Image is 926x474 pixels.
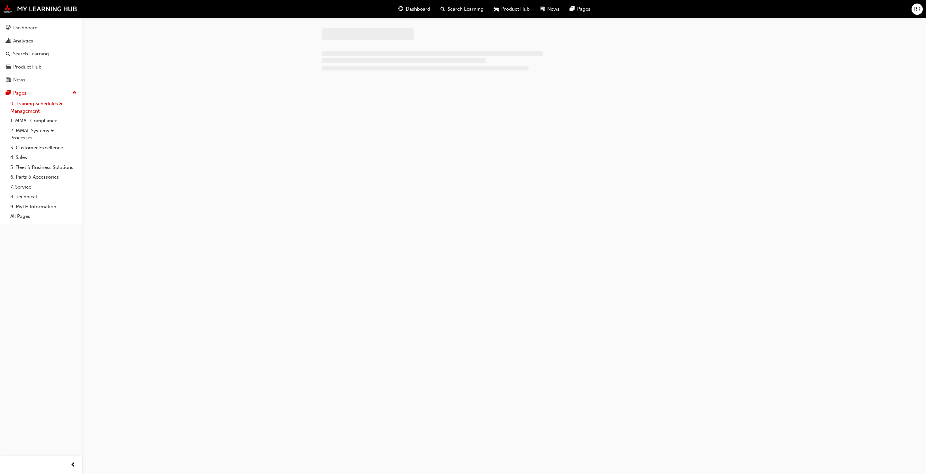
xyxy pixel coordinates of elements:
[3,61,79,73] a: Product Hub
[406,5,430,13] span: Dashboard
[577,5,590,13] span: Pages
[8,182,79,192] a: 7. Service
[489,3,535,16] a: car-iconProduct Hub
[912,4,923,15] button: RK
[8,126,79,143] a: 2. MMAL Systems & Processes
[8,99,79,116] a: 0. Training Schedules & Management
[13,63,41,71] div: Product Hub
[8,192,79,202] a: 8. Technical
[8,172,79,182] a: 6. Parts & Accessories
[6,90,11,96] span: pages-icon
[398,5,403,13] span: guage-icon
[3,35,79,47] a: Analytics
[13,89,26,97] div: Pages
[3,48,79,60] a: Search Learning
[501,5,530,13] span: Product Hub
[570,5,575,13] span: pages-icon
[535,3,565,16] a: news-iconNews
[6,64,11,70] span: car-icon
[8,143,79,153] a: 3. Customer Excellence
[8,116,79,126] a: 1. MMAL Compliance
[13,50,49,58] div: Search Learning
[494,5,499,13] span: car-icon
[8,163,79,172] a: 5. Fleet & Business Solutions
[13,76,25,84] div: News
[3,21,79,87] button: DashboardAnalyticsSearch LearningProduct HubNews
[3,87,79,99] button: Pages
[71,461,76,469] span: prev-icon
[6,77,11,83] span: news-icon
[6,38,11,44] span: chart-icon
[540,5,545,13] span: news-icon
[13,37,33,45] div: Analytics
[6,51,10,57] span: search-icon
[565,3,595,16] a: pages-iconPages
[72,89,77,97] span: up-icon
[393,3,435,16] a: guage-iconDashboard
[448,5,484,13] span: Search Learning
[8,153,79,163] a: 4. Sales
[8,211,79,221] a: All Pages
[3,74,79,86] a: News
[3,22,79,34] a: Dashboard
[6,25,11,31] span: guage-icon
[13,24,38,32] div: Dashboard
[3,5,77,13] img: mmal
[440,5,445,13] span: search-icon
[914,5,920,13] span: RK
[8,202,79,212] a: 9. MyLH Information
[547,5,559,13] span: News
[435,3,489,16] a: search-iconSearch Learning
